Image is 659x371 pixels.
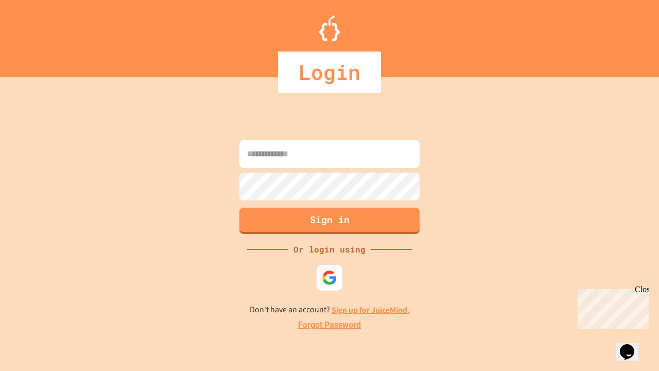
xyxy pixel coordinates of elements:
div: Chat with us now!Close [4,4,71,65]
iframe: chat widget [574,285,649,329]
img: Logo.svg [319,15,340,41]
a: Sign up for JuiceMind. [332,305,410,315]
img: google-icon.svg [322,270,337,285]
div: Login [278,52,381,93]
p: Don't have an account? [250,303,410,316]
button: Sign in [239,208,420,234]
iframe: chat widget [616,330,649,361]
div: Or login using [288,243,371,256]
a: Forgot Password [298,319,361,331]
